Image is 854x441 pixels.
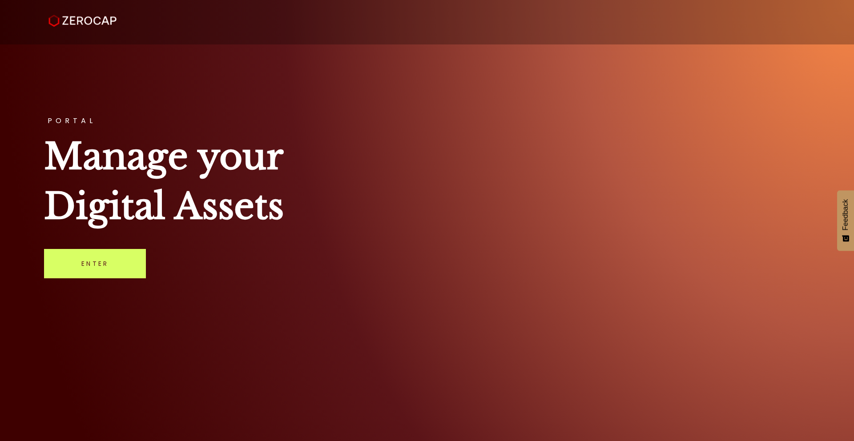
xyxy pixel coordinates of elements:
[44,249,146,278] a: Enter
[44,117,810,124] h3: PORTAL
[44,132,810,231] h1: Manage your Digital Assets
[842,199,850,230] span: Feedback
[48,15,117,27] img: ZeroCap
[837,190,854,251] button: Feedback - Show survey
